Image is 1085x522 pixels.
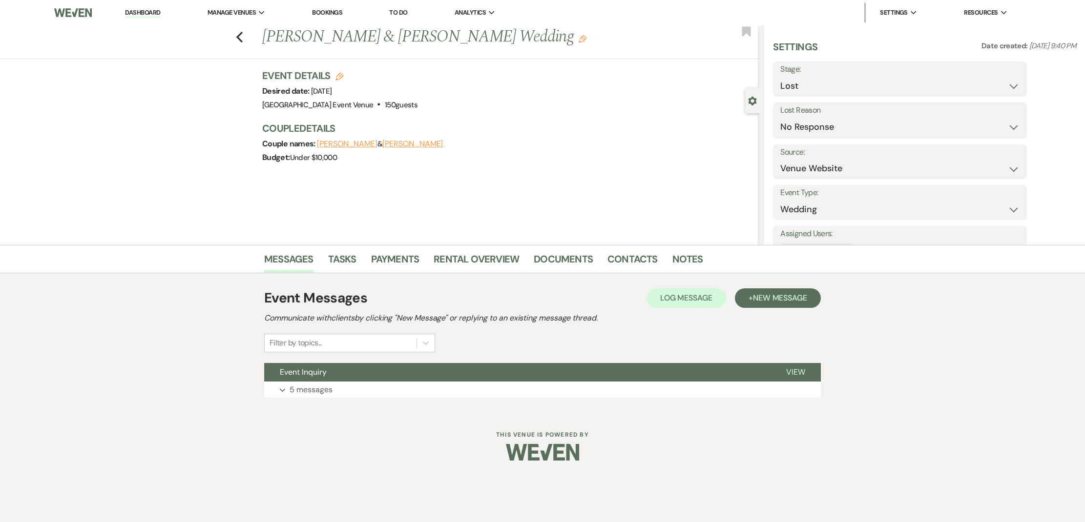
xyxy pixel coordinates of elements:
span: Resources [964,8,998,18]
button: 5 messages [264,381,821,398]
span: 150 guests [385,100,417,110]
span: Manage Venues [208,8,256,18]
button: Close lead details [748,96,757,105]
button: Event Inquiry [264,363,771,381]
span: [DATE] 9:40 PM [1029,41,1076,51]
label: Event Type: [780,186,1020,200]
label: Stage: [780,62,1020,77]
p: 5 messages [290,383,333,396]
button: +New Message [735,288,821,308]
button: [PERSON_NAME] [317,140,377,148]
a: Documents [534,251,593,273]
span: [GEOGRAPHIC_DATA] Event Venue [262,100,373,110]
span: Under $10,000 [290,153,337,162]
span: Budget: [262,152,290,162]
a: To Do [389,8,407,17]
a: Messages [264,251,313,273]
span: Analytics [455,8,486,18]
a: Bookings [312,8,342,17]
h3: Settings [773,40,817,61]
h3: Event Details [262,69,417,82]
span: Settings [880,8,908,18]
a: Notes [672,251,703,273]
span: Date created: [981,41,1029,51]
label: Source: [780,145,1020,160]
span: & [317,139,443,149]
span: New Message [753,293,807,303]
span: [DATE] [311,86,332,96]
div: [PERSON_NAME] [781,243,841,258]
label: Lost Reason [780,103,1020,118]
img: Weven Logo [54,2,92,23]
h1: [PERSON_NAME] & [PERSON_NAME] Wedding [262,25,656,49]
button: Log Message [647,288,726,308]
span: Couple names: [262,139,317,149]
button: [PERSON_NAME] [382,140,443,148]
span: Desired date: [262,86,311,96]
a: Tasks [328,251,356,273]
a: Rental Overview [434,251,519,273]
button: View [771,363,821,381]
h2: Communicate with clients by clicking "New Message" or replying to an existing message thread. [264,312,821,324]
label: Assigned Users: [780,227,1020,241]
a: Payments [371,251,419,273]
h3: Couple Details [262,121,750,135]
span: View [786,367,805,377]
span: Log Message [660,293,712,303]
span: Event Inquiry [280,367,327,377]
div: Filter by topics... [270,337,322,349]
img: Weven Logo [506,435,579,469]
h1: Event Messages [264,288,367,308]
a: Contacts [607,251,658,273]
a: Dashboard [125,8,160,18]
button: Edit [579,34,586,43]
